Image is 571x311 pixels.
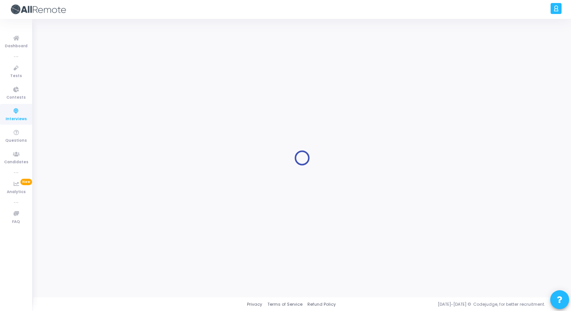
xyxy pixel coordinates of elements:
[5,43,28,50] span: Dashboard
[336,301,562,308] div: [DATE]-[DATE] © Codejudge, for better recruitment.
[10,73,22,79] span: Tests
[267,301,302,308] a: Terms of Service
[5,138,27,144] span: Questions
[9,2,66,17] img: logo
[7,189,26,195] span: Analytics
[247,301,262,308] a: Privacy
[20,179,32,185] span: New
[6,116,27,122] span: Interviews
[4,159,28,166] span: Candidates
[12,219,20,225] span: FAQ
[307,301,336,308] a: Refund Policy
[6,94,26,101] span: Contests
